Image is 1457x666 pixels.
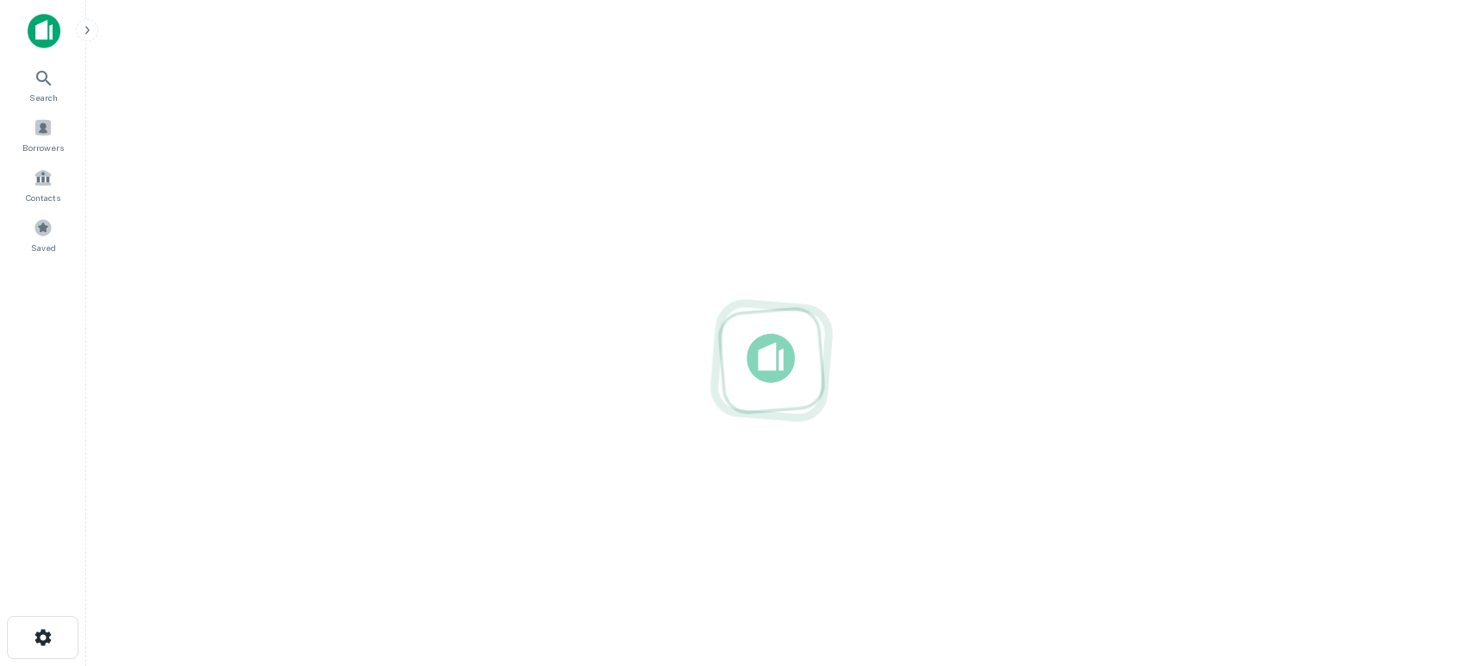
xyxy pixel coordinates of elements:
a: Search [5,61,81,108]
img: capitalize-icon.png [28,14,60,48]
span: Contacts [26,191,60,204]
span: Search [29,91,58,104]
span: Borrowers [22,141,64,154]
a: Contacts [5,161,81,208]
a: Saved [5,211,81,258]
a: Borrowers [5,111,81,158]
iframe: Chat Widget [1371,528,1457,611]
span: Saved [31,241,56,254]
